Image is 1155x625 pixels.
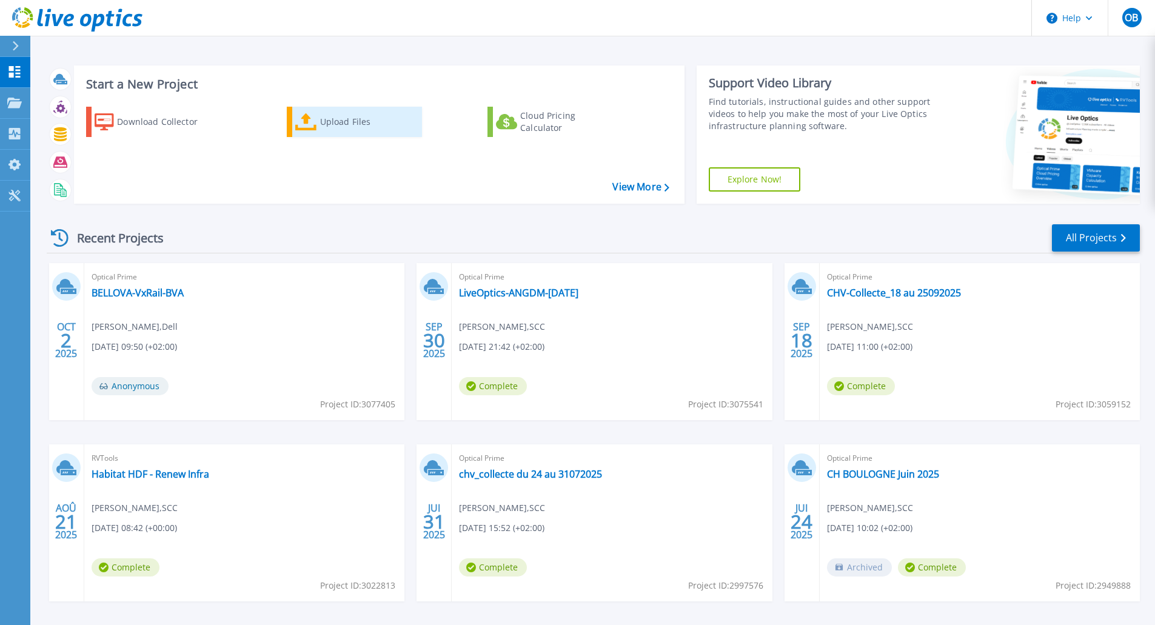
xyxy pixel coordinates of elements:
[86,107,221,137] a: Download Collector
[47,223,180,253] div: Recent Projects
[459,377,527,395] span: Complete
[1052,224,1140,252] a: All Projects
[827,340,912,353] span: [DATE] 11:00 (+02:00)
[459,287,578,299] a: LiveOptics-ANGDM-[DATE]
[688,579,763,592] span: Project ID: 2997576
[612,181,669,193] a: View More
[688,398,763,411] span: Project ID: 3075541
[423,318,446,363] div: SEP 2025
[92,287,184,299] a: BELLOVA-VxRail-BVA
[55,318,78,363] div: OCT 2025
[92,452,397,465] span: RVTools
[92,521,177,535] span: [DATE] 08:42 (+00:00)
[92,468,209,480] a: Habitat HDF - Renew Infra
[55,500,78,544] div: AOÛ 2025
[92,501,178,515] span: [PERSON_NAME] , SCC
[827,287,961,299] a: CHV-Collecte_18 au 25092025
[827,468,939,480] a: CH BOULOGNE Juin 2025
[791,335,812,346] span: 18
[520,110,617,134] div: Cloud Pricing Calculator
[459,340,544,353] span: [DATE] 21:42 (+02:00)
[92,558,159,577] span: Complete
[55,516,77,527] span: 21
[459,320,545,333] span: [PERSON_NAME] , SCC
[61,335,72,346] span: 2
[827,452,1133,465] span: Optical Prime
[287,107,422,137] a: Upload Files
[827,270,1133,284] span: Optical Prime
[423,500,446,544] div: JUI 2025
[487,107,623,137] a: Cloud Pricing Calculator
[92,270,397,284] span: Optical Prime
[1125,13,1138,22] span: OB
[86,78,669,91] h3: Start a New Project
[709,75,935,91] div: Support Video Library
[459,452,765,465] span: Optical Prime
[1056,398,1131,411] span: Project ID: 3059152
[791,516,812,527] span: 24
[827,521,912,535] span: [DATE] 10:02 (+02:00)
[92,377,169,395] span: Anonymous
[1056,579,1131,592] span: Project ID: 2949888
[827,558,892,577] span: Archived
[320,579,395,592] span: Project ID: 3022813
[709,167,801,192] a: Explore Now!
[709,96,935,132] div: Find tutorials, instructional guides and other support videos to help you make the most of your L...
[459,521,544,535] span: [DATE] 15:52 (+02:00)
[790,500,813,544] div: JUI 2025
[790,318,813,363] div: SEP 2025
[459,270,765,284] span: Optical Prime
[827,377,895,395] span: Complete
[898,558,966,577] span: Complete
[827,501,913,515] span: [PERSON_NAME] , SCC
[320,110,417,134] div: Upload Files
[459,501,545,515] span: [PERSON_NAME] , SCC
[320,398,395,411] span: Project ID: 3077405
[459,558,527,577] span: Complete
[423,516,445,527] span: 31
[117,110,214,134] div: Download Collector
[92,340,177,353] span: [DATE] 09:50 (+02:00)
[827,320,913,333] span: [PERSON_NAME] , SCC
[92,320,178,333] span: [PERSON_NAME] , Dell
[459,468,602,480] a: chv_collecte du 24 au 31072025
[423,335,445,346] span: 30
